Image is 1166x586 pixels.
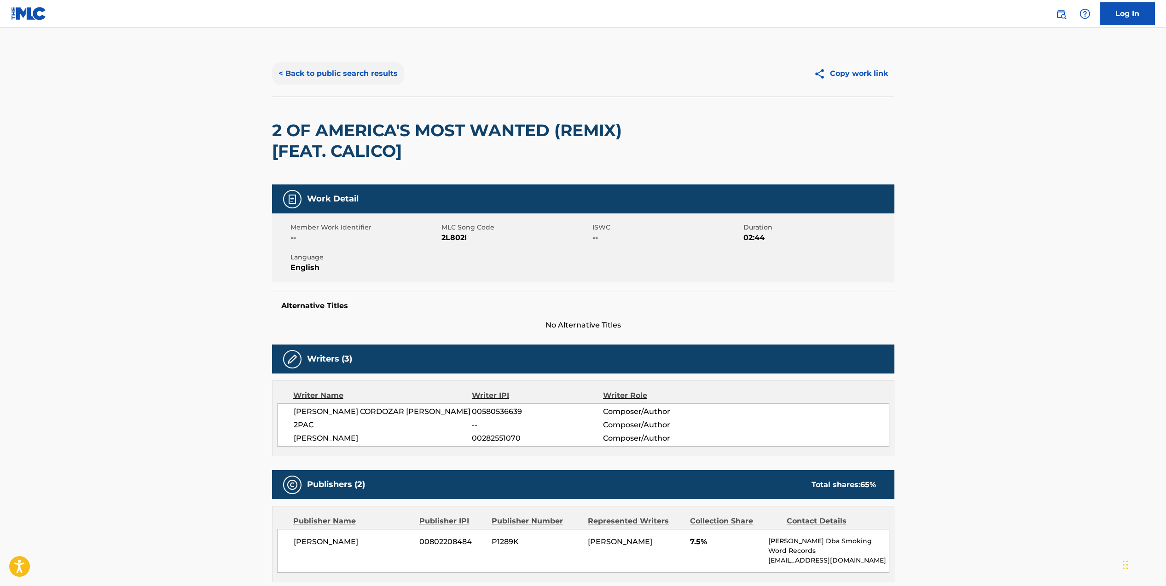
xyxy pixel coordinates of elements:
span: Duration [743,223,892,232]
span: [PERSON_NAME] CORDOZAR [PERSON_NAME] [294,406,472,417]
img: MLC Logo [11,7,46,20]
p: [EMAIL_ADDRESS][DOMAIN_NAME] [768,556,888,565]
img: Copy work link [814,68,830,80]
a: Public Search [1052,5,1070,23]
div: Publisher IPI [419,516,485,527]
span: 00580536639 [472,406,603,417]
span: -- [472,419,603,431]
span: No Alternative Titles [272,320,894,331]
div: Publisher Name [293,516,412,527]
div: Writer Name [293,390,472,401]
span: 00282551070 [472,433,603,444]
h5: Publishers (2) [307,479,365,490]
span: 00802208484 [419,536,485,547]
div: Writer IPI [472,390,603,401]
div: Collection Share [690,516,779,527]
p: [PERSON_NAME] Dba Smoking Word Records [768,536,888,556]
span: Composer/Author [603,433,722,444]
div: Represented Writers [588,516,683,527]
a: Log In [1100,2,1155,25]
span: MLC Song Code [441,223,590,232]
span: English [290,262,439,273]
span: Composer/Author [603,419,722,431]
span: -- [592,232,741,243]
button: < Back to public search results [272,62,404,85]
img: Writers [287,354,298,365]
h5: Writers (3) [307,354,352,364]
span: Composer/Author [603,406,722,417]
span: -- [290,232,439,243]
span: ISWC [592,223,741,232]
span: Member Work Identifier [290,223,439,232]
span: [PERSON_NAME] [294,433,472,444]
span: P1289K [492,536,581,547]
span: 02:44 [743,232,892,243]
div: Publisher Number [492,516,581,527]
img: Publishers [287,479,298,490]
span: 2L802I [441,232,590,243]
h5: Alternative Titles [281,301,885,310]
span: Language [290,253,439,262]
div: Contact Details [787,516,876,527]
h5: Work Detail [307,194,359,204]
span: [PERSON_NAME] [294,536,413,547]
div: Help [1076,5,1094,23]
span: 65 % [860,480,876,489]
img: search [1056,8,1067,19]
span: [PERSON_NAME] [588,537,652,546]
button: Copy work link [807,62,894,85]
div: Writer Role [603,390,722,401]
img: Work Detail [287,194,298,205]
div: Drag [1123,551,1128,579]
div: Total shares: [812,479,876,490]
img: help [1079,8,1091,19]
h2: 2 OF AMERICA'S MOST WANTED (REMIX) [FEAT. CALICO] [272,120,645,161]
iframe: Chat Widget [1120,542,1166,586]
span: 7.5% [690,536,761,547]
span: 2PAC [294,419,472,431]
